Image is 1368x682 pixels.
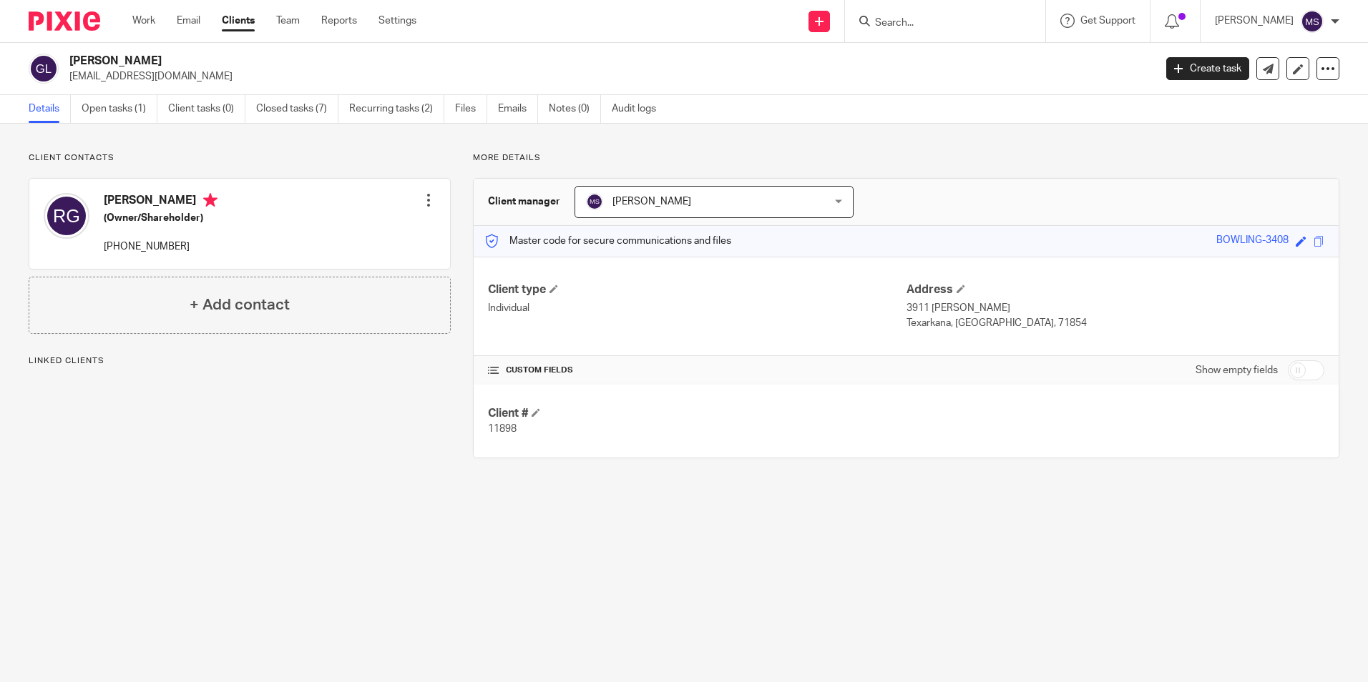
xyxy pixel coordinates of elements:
[874,17,1002,30] input: Search
[488,365,906,376] h4: CUSTOM FIELDS
[132,14,155,28] a: Work
[498,95,538,123] a: Emails
[488,424,517,434] span: 11898
[488,282,906,297] h4: Client type
[586,193,603,210] img: svg%3E
[222,14,255,28] a: Clients
[1080,16,1135,26] span: Get Support
[69,54,929,69] h2: [PERSON_NAME]
[612,95,667,123] a: Audit logs
[276,14,300,28] a: Team
[907,282,1324,297] h4: Address
[549,95,601,123] a: Notes (0)
[82,95,157,123] a: Open tasks (1)
[321,14,357,28] a: Reports
[612,197,691,207] span: [PERSON_NAME]
[69,69,1145,84] p: [EMAIL_ADDRESS][DOMAIN_NAME]
[378,14,416,28] a: Settings
[29,11,100,31] img: Pixie
[190,294,290,316] h4: + Add contact
[488,406,906,421] h4: Client #
[1196,363,1278,377] label: Show empty fields
[29,152,451,164] p: Client contacts
[256,95,338,123] a: Closed tasks (7)
[1216,233,1289,249] div: BOWLING-3408
[104,193,218,211] h4: [PERSON_NAME]
[484,234,731,248] p: Master code for secure communications and files
[44,193,89,239] img: svg%3E
[488,301,906,315] p: Individual
[488,194,560,209] h3: Client manager
[1166,57,1249,80] a: Create task
[29,95,71,123] a: Details
[349,95,444,123] a: Recurring tasks (2)
[1215,14,1294,28] p: [PERSON_NAME]
[203,193,218,207] i: Primary
[29,355,451,367] p: Linked clients
[104,239,218,254] p: [PHONE_NUMBER]
[104,211,218,225] h5: (Owner/Shareholder)
[177,14,200,28] a: Email
[907,301,1324,315] p: 3911 [PERSON_NAME]
[1301,10,1324,33] img: svg%3E
[907,316,1324,330] p: Texarkana, [GEOGRAPHIC_DATA], 71854
[168,95,245,123] a: Client tasks (0)
[455,95,487,123] a: Files
[29,54,59,84] img: svg%3E
[473,152,1339,164] p: More details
